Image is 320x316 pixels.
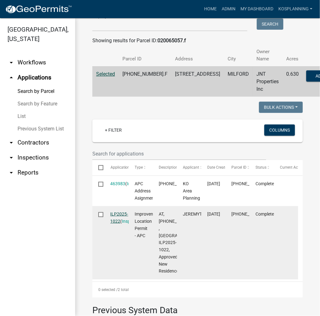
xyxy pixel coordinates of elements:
span: Type [135,165,143,170]
span: Current Activity [280,165,306,170]
span: Applicant [183,165,199,170]
a: Inspections [127,181,150,186]
a: Inspections [122,219,145,224]
datatable-header-cell: Status [250,160,274,175]
a: Home [202,3,219,15]
button: Bulk Actions [259,102,303,113]
th: Parcel ID [119,44,171,66]
span: APC Address Asignment [135,181,156,201]
span: AT, 020-065-057.F, , THILMONY, ILP2025-1022, Approved, New Residence [159,212,202,273]
strong: 020065057.f [157,38,186,43]
span: 0 selected / [98,288,118,292]
th: Acres [282,44,302,66]
datatable-header-cell: Select [92,160,104,175]
span: Completed [256,181,277,186]
datatable-header-cell: Current Activity [274,160,298,175]
span: Status [256,165,267,170]
span: Parcel ID [231,165,246,170]
a: + Filter [100,125,127,136]
div: 2 total [92,282,303,298]
a: Selected [96,71,115,77]
a: My Dashboard [238,3,276,15]
span: 020-065-057.F [159,181,199,186]
datatable-header-cell: Parcel ID [225,160,250,175]
datatable-header-cell: Date Created [201,160,225,175]
div: ( ) [111,180,123,187]
th: City [224,44,253,66]
a: 463983 [111,181,126,186]
span: Date Created [207,165,229,170]
td: MILFORD [224,66,253,97]
a: Admin [219,3,238,15]
datatable-header-cell: Type [129,160,153,175]
a: ILP2025-1022 [111,212,128,224]
span: Description [159,165,178,170]
span: Improvement Location Permit - APC [135,212,161,238]
i: arrow_drop_down [8,169,15,176]
div: Showing results for Parcel ID: [92,37,303,44]
i: arrow_drop_down [8,139,15,146]
td: JNT Properties Inc [253,66,282,97]
i: arrow_drop_down [8,59,15,66]
span: 08/14/2025 [207,181,220,186]
datatable-header-cell: Application Number [104,160,128,175]
td: 0.630 [282,66,302,97]
span: Completed [256,212,277,217]
span: JEREMYTHILMONY [183,212,222,217]
span: 08/14/2025 [207,212,220,217]
th: Owner Name [253,44,282,66]
button: Search [257,18,283,30]
input: Search for applications [92,147,266,160]
span: Application Number [111,165,145,170]
div: ( ) [111,211,123,225]
i: arrow_drop_down [8,154,15,161]
span: KO Area Planning [183,181,200,201]
a: kosplanning [276,3,315,15]
button: Columns [264,125,295,136]
span: 020-065-057.F [231,212,272,217]
datatable-header-cell: Description [153,160,177,175]
td: [STREET_ADDRESS] [171,66,224,97]
i: arrow_drop_up [8,74,15,81]
span: 020-065-057.F [231,181,272,186]
datatable-header-cell: Applicant [177,160,201,175]
th: Address [171,44,224,66]
td: [PHONE_NUMBER].F [119,66,171,97]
